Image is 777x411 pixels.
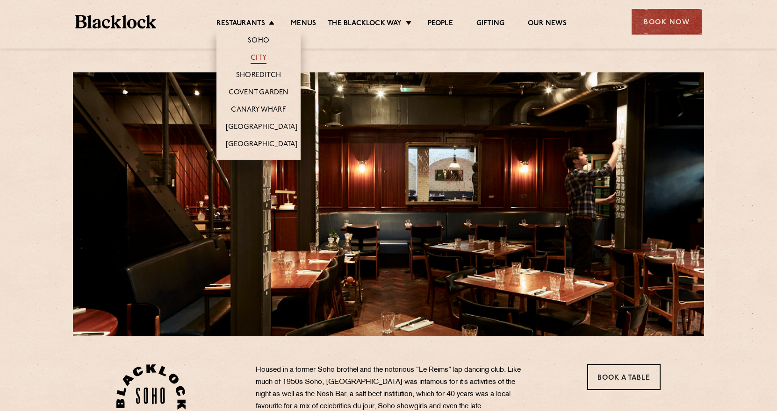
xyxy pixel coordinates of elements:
a: Menus [291,19,316,29]
a: Soho [248,36,269,47]
a: City [251,54,266,64]
a: [GEOGRAPHIC_DATA] [226,140,297,150]
a: Our News [528,19,567,29]
a: People [428,19,453,29]
a: Restaurants [216,19,265,29]
a: Canary Wharf [231,106,286,116]
a: [GEOGRAPHIC_DATA] [226,123,297,133]
div: Book Now [632,9,702,35]
img: BL_Textured_Logo-footer-cropped.svg [75,15,156,28]
a: Book a Table [587,364,661,390]
a: Gifting [476,19,504,29]
a: Shoreditch [236,71,281,81]
a: Covent Garden [229,88,289,99]
a: The Blacklock Way [328,19,402,29]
